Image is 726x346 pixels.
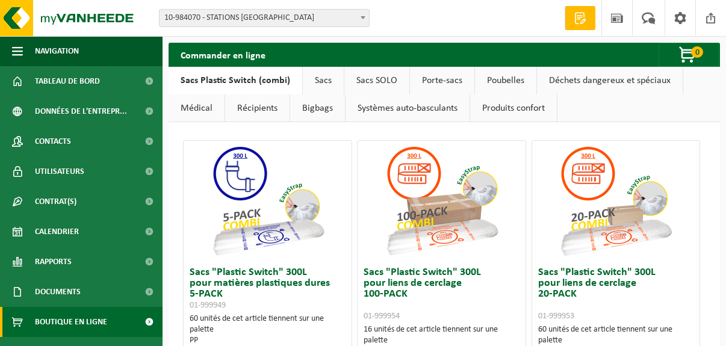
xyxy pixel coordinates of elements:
[190,301,226,310] span: 01-999949
[410,67,474,94] a: Porte-sacs
[470,94,557,122] a: Produits confort
[346,94,470,122] a: Systèmes auto-basculants
[190,314,345,346] div: 60 unités de cet article tiennent sur une palette
[35,247,72,277] span: Rapports
[35,277,81,307] span: Documents
[538,267,693,321] h3: Sacs "Plastic Switch" 300L pour liens de cerclage 20-PACK
[475,67,536,94] a: Poubelles
[364,267,519,321] h3: Sacs "Plastic Switch" 300L pour liens de cerclage 100-PACK
[556,141,676,261] img: 01-999953
[35,126,71,156] span: Contacts
[225,94,290,122] a: Récipients
[190,267,345,310] h3: Sacs "Plastic Switch" 300L pour matières plastiques dures 5-PACK
[659,43,719,67] button: 0
[35,187,76,217] span: Contrat(s)
[344,67,409,94] a: Sacs SOLO
[169,43,278,66] h2: Commander en ligne
[160,10,369,26] span: 10-984070 - STATIONS CHARLEROI
[382,141,502,261] img: 01-999954
[35,36,79,66] span: Navigation
[190,335,345,346] div: PP
[364,312,400,321] span: 01-999954
[290,94,345,122] a: Bigbags
[303,67,344,94] a: Sacs
[159,9,370,27] span: 10-984070 - STATIONS CHARLEROI
[35,156,84,187] span: Utilisateurs
[691,46,703,58] span: 0
[35,307,107,337] span: Boutique en ligne
[35,96,127,126] span: Données de l'entrepr...
[35,217,79,247] span: Calendrier
[538,312,574,321] span: 01-999953
[208,141,328,261] img: 01-999949
[537,67,683,94] a: Déchets dangereux et spéciaux
[169,94,225,122] a: Médical
[35,66,100,96] span: Tableau de bord
[169,67,302,94] a: Sacs Plastic Switch (combi)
